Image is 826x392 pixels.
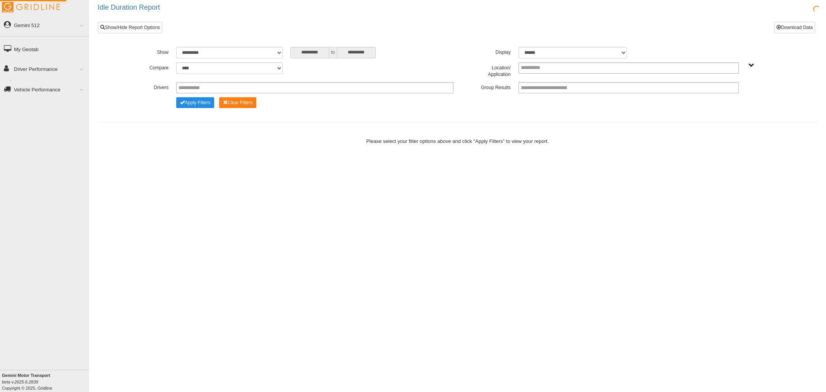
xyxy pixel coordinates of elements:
label: Display [457,47,514,56]
span: to [329,47,337,58]
label: Show [115,47,172,56]
div: Copyright © 2025, Gridline [2,372,89,391]
button: Change Filter Options [219,97,257,108]
div: Please select your filter options above and click "Apply Filters" to view your report. [96,138,819,145]
button: Change Filter Options [176,97,214,108]
a: Dashboard [14,80,89,94]
label: Location/ Application [457,62,514,78]
b: Gemini Motor Transport [2,373,50,378]
label: Compare [115,62,172,72]
i: beta v.2025.6.2839 [2,380,38,384]
label: Drivers [115,82,172,91]
button: Download Data [774,22,815,33]
label: Group Results [457,82,514,91]
a: Show/Hide Report Options [98,22,162,33]
img: Gridline [2,2,60,12]
h2: Idle Duration Report [98,4,826,12]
